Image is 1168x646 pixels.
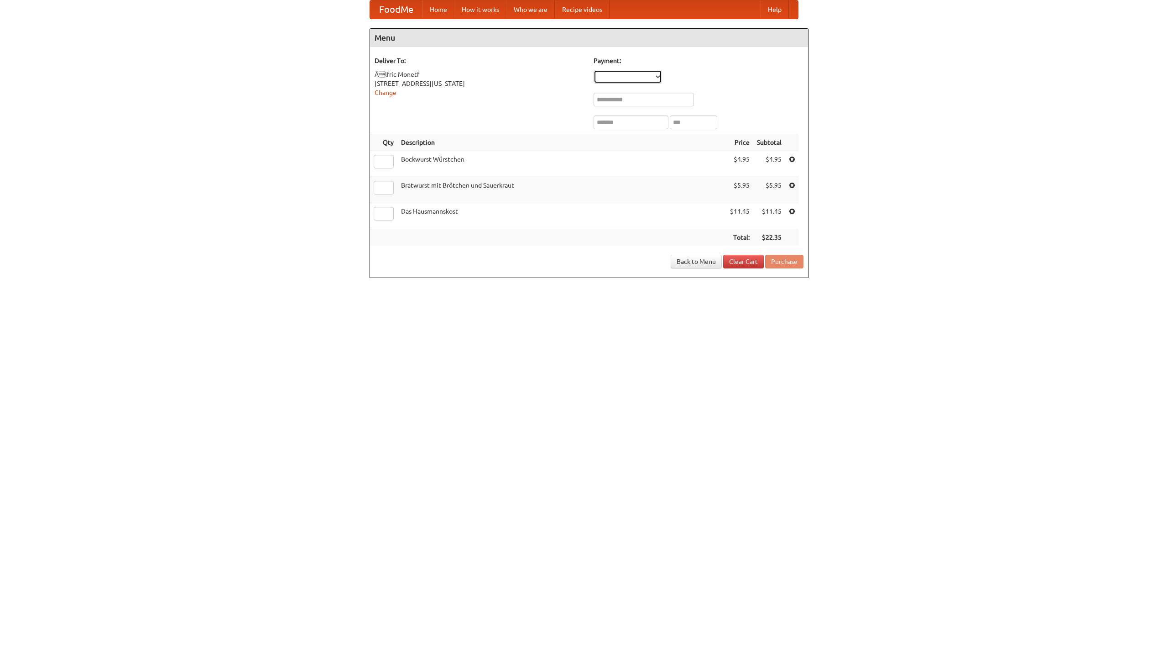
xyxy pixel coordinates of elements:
[671,255,722,268] a: Back to Menu
[753,203,785,229] td: $11.45
[375,89,396,96] a: Change
[726,177,753,203] td: $5.95
[765,255,803,268] button: Purchase
[594,56,803,65] h5: Payment:
[726,203,753,229] td: $11.45
[375,56,584,65] h5: Deliver To:
[753,229,785,246] th: $22.35
[723,255,764,268] a: Clear Cart
[555,0,610,19] a: Recipe videos
[726,151,753,177] td: $4.95
[454,0,506,19] a: How it works
[753,177,785,203] td: $5.95
[370,0,422,19] a: FoodMe
[397,177,726,203] td: Bratwurst mit Brötchen und Sauerkraut
[397,203,726,229] td: Das Hausmannskost
[753,134,785,151] th: Subtotal
[422,0,454,19] a: Home
[753,151,785,177] td: $4.95
[375,79,584,88] div: [STREET_ADDRESS][US_STATE]
[370,134,397,151] th: Qty
[761,0,789,19] a: Help
[397,151,726,177] td: Bockwurst Würstchen
[726,229,753,246] th: Total:
[397,134,726,151] th: Description
[726,134,753,151] th: Price
[375,70,584,79] div: Ãlfric Monetf
[506,0,555,19] a: Who we are
[370,29,808,47] h4: Menu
